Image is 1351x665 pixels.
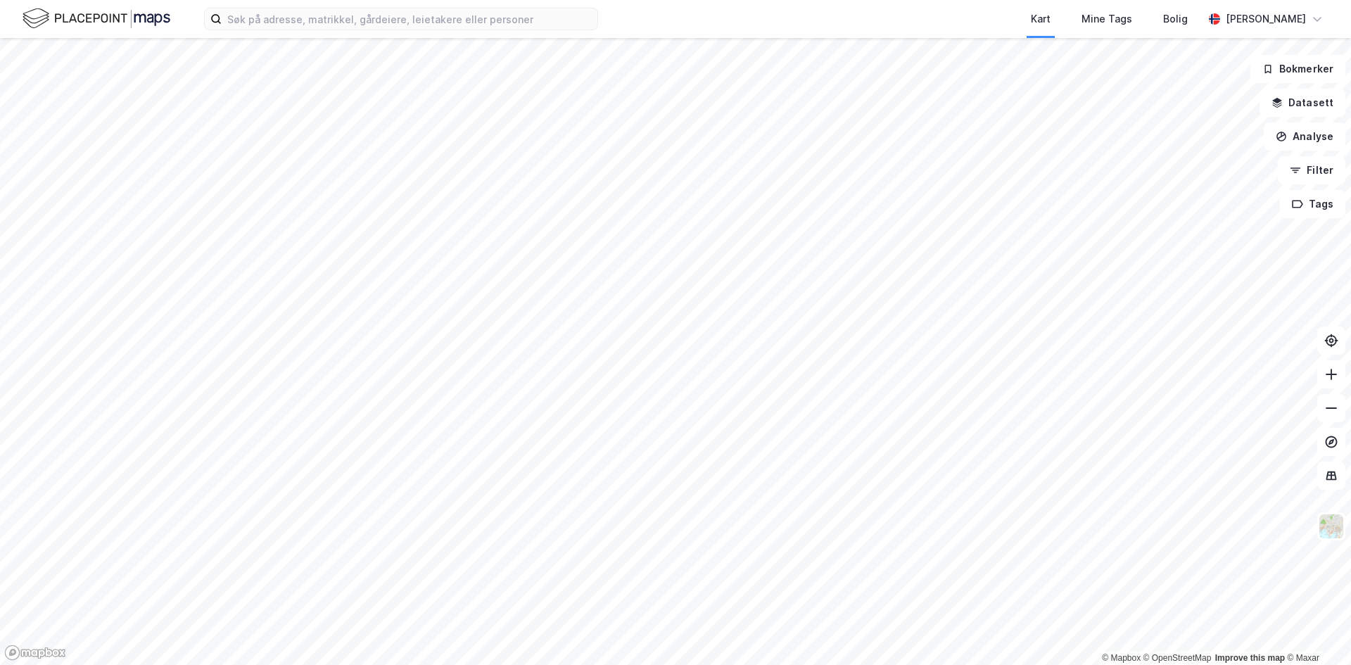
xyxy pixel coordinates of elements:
[1278,156,1345,184] button: Filter
[1281,597,1351,665] iframe: Chat Widget
[1318,513,1345,540] img: Z
[1102,653,1141,663] a: Mapbox
[1264,122,1345,151] button: Analyse
[1031,11,1051,27] div: Kart
[4,645,66,661] a: Mapbox homepage
[1215,653,1285,663] a: Improve this map
[1163,11,1188,27] div: Bolig
[1281,597,1351,665] div: Kontrollprogram for chat
[1260,89,1345,117] button: Datasett
[1082,11,1132,27] div: Mine Tags
[222,8,597,30] input: Søk på adresse, matrikkel, gårdeiere, leietakere eller personer
[23,6,170,31] img: logo.f888ab2527a4732fd821a326f86c7f29.svg
[1143,653,1212,663] a: OpenStreetMap
[1280,190,1345,218] button: Tags
[1250,55,1345,83] button: Bokmerker
[1226,11,1306,27] div: [PERSON_NAME]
